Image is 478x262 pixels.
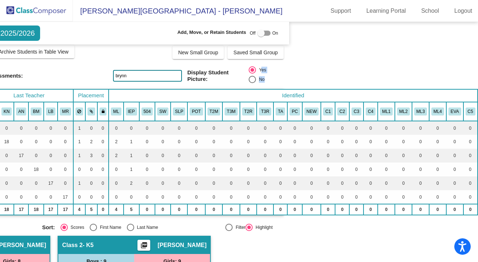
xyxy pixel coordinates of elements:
th: Amy Naughten [14,102,28,121]
th: T2 Reading Intervention [240,102,257,121]
td: 0 [412,190,429,204]
button: AN [16,107,26,116]
td: 4 [109,204,123,215]
mat-icon: picture_as_pdf [140,242,148,252]
td: 0 [463,135,478,149]
td: 0 [44,135,58,149]
td: 0 [73,190,86,204]
td: 0 [171,190,187,204]
td: 0 [349,163,364,176]
td: 5 [124,204,139,215]
td: 0 [28,135,44,149]
span: New Small Group [178,50,218,55]
td: 0 [395,176,412,190]
td: 0 [240,190,257,204]
td: 0 [412,176,429,190]
td: 0 [187,121,205,135]
td: 18 [28,163,44,176]
td: 0 [155,190,171,204]
td: 0 [171,163,187,176]
button: New Small Group [172,46,224,59]
td: 0 [463,163,478,176]
td: 0 [273,190,287,204]
td: 0 [257,121,273,135]
td: 1 [73,135,86,149]
td: 0 [463,204,478,215]
td: 0 [155,176,171,190]
th: T2 Math Intervention [205,102,223,121]
button: MR [60,107,71,116]
td: 0 [28,149,44,163]
button: POT [190,107,203,116]
td: 0 [378,190,395,204]
td: 0 [335,149,349,163]
td: 0 [73,163,86,176]
td: 0 [155,121,171,135]
td: 1 [124,135,139,149]
td: 0 [412,121,429,135]
td: 0 [205,121,223,135]
td: 0 [171,121,187,135]
td: 18 [28,204,44,215]
td: 0 [257,204,273,215]
td: 0 [446,149,463,163]
td: 0 [321,149,335,163]
th: TA-Push In Support [273,102,287,121]
th: Student in SPED Eval. [446,102,463,121]
td: 0 [58,149,73,163]
td: 0 [187,176,205,190]
td: 0 [222,163,240,176]
td: 0 [364,135,378,149]
td: 0 [429,176,446,190]
td: 0 [240,135,257,149]
td: 0 [287,121,302,135]
th: Keep away students [73,102,86,121]
button: BM [31,107,42,116]
div: No [256,76,264,83]
td: 0 [97,121,109,135]
td: 17 [44,204,58,215]
td: 0 [14,190,28,204]
td: 0 [187,204,205,215]
td: 0 [44,121,58,135]
th: Cluster 3 [349,102,364,121]
td: 0 [97,163,109,176]
td: 0 [222,149,240,163]
span: Add, Move, or Retain Students [177,29,246,36]
td: 4 [73,204,86,215]
th: Lindsay Barbanente [44,102,58,121]
a: Learning Portal [361,5,412,17]
td: 2 [109,149,123,163]
th: NEW Student [302,102,321,121]
td: 0 [446,176,463,190]
td: 1 [124,149,139,163]
input: Search... [113,70,182,82]
td: 0 [171,135,187,149]
td: 0 [187,163,205,176]
button: C4 [366,107,376,116]
td: 0 [395,149,412,163]
td: 0 [58,135,73,149]
button: SW [157,107,168,116]
button: EVA [448,107,461,116]
td: 0 [378,121,395,135]
td: 0 [257,135,273,149]
th: Physical/Occupational Therapy [187,102,205,121]
td: 0 [273,135,287,149]
td: 0 [364,121,378,135]
span: Off [250,30,256,36]
td: 0 [44,163,58,176]
td: 2 [109,135,123,149]
td: 17 [58,190,73,204]
a: Logout [448,5,478,17]
td: 0 [109,190,123,204]
td: 0 [85,190,97,204]
td: 0 [412,149,429,163]
td: 0 [58,121,73,135]
td: 0 [14,121,28,135]
td: 0 [124,121,139,135]
td: 0 [349,190,364,204]
td: 0 [273,204,287,215]
td: 0 [287,176,302,190]
td: 1 [73,149,86,163]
